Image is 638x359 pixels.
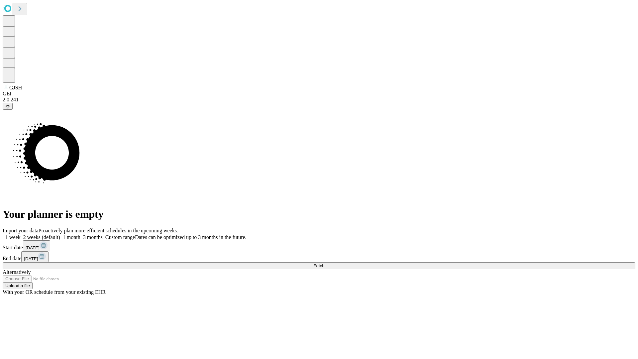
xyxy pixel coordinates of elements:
span: 1 week [5,234,21,240]
span: Dates can be optimized up to 3 months in the future. [135,234,246,240]
span: 1 month [63,234,80,240]
span: Import your data [3,228,39,233]
button: [DATE] [23,240,50,251]
button: Upload a file [3,282,33,289]
span: 3 months [83,234,103,240]
span: Proactively plan more efficient schedules in the upcoming weeks. [39,228,178,233]
div: GEI [3,91,635,97]
button: Fetch [3,262,635,269]
span: @ [5,104,10,109]
div: 2.0.241 [3,97,635,103]
span: 2 weeks (default) [23,234,60,240]
span: GJSH [9,85,22,90]
span: [DATE] [24,256,38,261]
h1: Your planner is empty [3,208,635,220]
span: [DATE] [26,245,40,250]
span: Alternatively [3,269,31,275]
span: Custom range [105,234,135,240]
button: [DATE] [21,251,49,262]
span: Fetch [313,263,324,268]
button: @ [3,103,13,110]
div: Start date [3,240,635,251]
div: End date [3,251,635,262]
span: With your OR schedule from your existing EHR [3,289,106,295]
